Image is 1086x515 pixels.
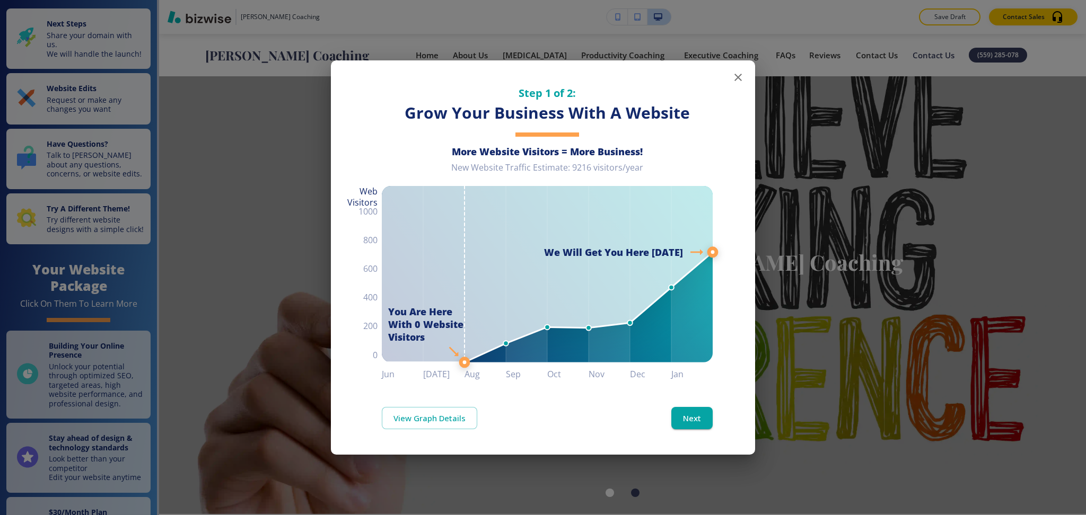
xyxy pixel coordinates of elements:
h6: Oct [547,367,589,381]
a: View Graph Details [382,407,477,429]
h6: Dec [630,367,671,381]
h6: Nov [589,367,630,381]
h6: Jun [382,367,423,381]
h6: Aug [465,367,506,381]
h6: Sep [506,367,547,381]
div: New Website Traffic Estimate: 9216 visitors/year [382,162,713,182]
h6: Jan [671,367,713,381]
button: Next [671,407,713,429]
h3: Grow Your Business With A Website [382,102,713,124]
h6: More Website Visitors = More Business! [382,145,713,158]
h6: [DATE] [423,367,465,381]
h5: Step 1 of 2: [382,86,713,100]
